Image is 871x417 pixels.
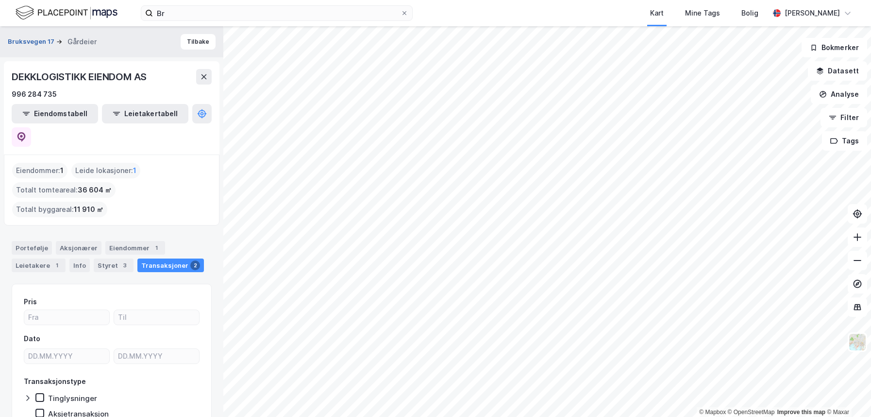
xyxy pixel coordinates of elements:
div: Totalt tomteareal : [12,182,116,198]
button: Analyse [811,85,867,104]
div: Portefølje [12,241,52,255]
button: Filter [821,108,867,127]
div: Eiendommer [105,241,165,255]
div: Eiendommer : [12,163,67,178]
div: 3 [120,261,130,270]
span: 1 [60,165,64,176]
div: DEKKLOGISTIKK EIENDOM AS [12,69,149,85]
button: Leietakertabell [102,104,188,123]
div: 1 [151,243,161,253]
button: Tilbake [181,34,216,50]
a: Improve this map [777,409,825,416]
div: 2 [190,261,200,270]
span: 11 910 ㎡ [74,204,103,215]
div: 996 284 735 [12,88,57,100]
div: Aksjonærer [56,241,101,255]
button: Bruksvegen 17 [8,37,56,47]
div: Kontrollprogram for chat [822,370,871,417]
div: Leide lokasjoner : [71,163,140,178]
button: Tags [822,131,867,151]
div: Styret [94,259,134,272]
img: logo.f888ab2527a4732fd821a326f86c7f29.svg [16,4,117,21]
input: DD.MM.YYYY [24,349,109,364]
div: Tinglysninger [48,394,97,403]
iframe: Chat Widget [822,370,871,417]
a: Mapbox [699,409,726,416]
div: Info [69,259,90,272]
span: 1 [133,165,136,176]
div: Transaksjonstype [24,376,86,387]
input: DD.MM.YYYY [114,349,199,364]
div: Mine Tags [685,7,720,19]
input: Fra [24,310,109,325]
a: OpenStreetMap [728,409,775,416]
div: Totalt byggareal : [12,202,107,217]
div: Kart [650,7,664,19]
button: Bokmerker [802,38,867,57]
input: Til [114,310,199,325]
img: Z [848,333,867,351]
span: 36 604 ㎡ [78,184,112,196]
button: Eiendomstabell [12,104,98,123]
div: 1 [52,261,62,270]
div: Pris [24,296,37,308]
div: Leietakere [12,259,66,272]
div: Transaksjoner [137,259,204,272]
div: Gårdeier [67,36,97,48]
div: Dato [24,333,40,345]
input: Søk på adresse, matrikkel, gårdeiere, leietakere eller personer [153,6,401,20]
button: Datasett [808,61,867,81]
div: [PERSON_NAME] [785,7,840,19]
div: Bolig [741,7,758,19]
